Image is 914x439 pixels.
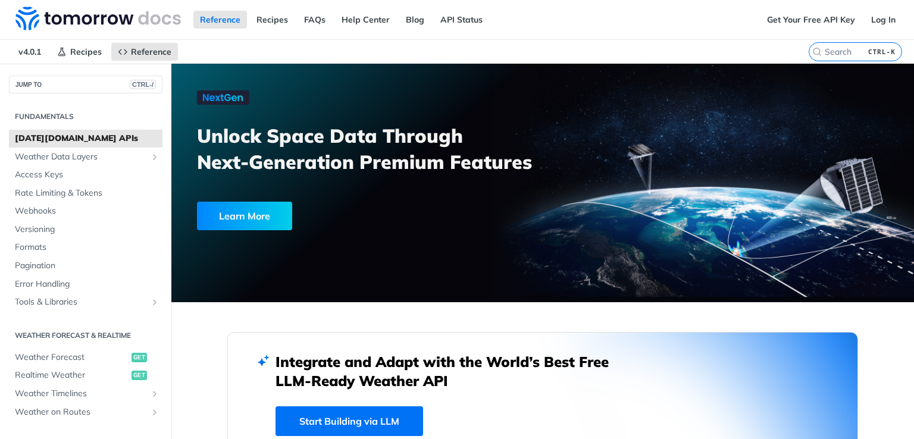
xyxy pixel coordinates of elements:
a: Get Your Free API Key [760,11,862,29]
button: Show subpages for Weather Timelines [150,389,159,399]
span: Weather Data Layers [15,151,147,163]
span: Tools & Libraries [15,296,147,308]
svg: Search [812,47,822,57]
span: get [132,371,147,380]
a: Reference [111,43,178,61]
span: Webhooks [15,205,159,217]
a: Reference [193,11,247,29]
a: FAQs [298,11,332,29]
a: Formats [9,239,162,256]
span: CTRL-/ [130,80,156,89]
a: Recipes [250,11,295,29]
span: Error Handling [15,278,159,290]
a: Error Handling [9,275,162,293]
span: Rate Limiting & Tokens [15,187,159,199]
img: Tomorrow.io Weather API Docs [15,7,181,30]
h3: Unlock Space Data Through Next-Generation Premium Features [197,123,556,175]
a: Weather on RoutesShow subpages for Weather on Routes [9,403,162,421]
a: Weather Forecastget [9,349,162,366]
a: Versioning [9,221,162,239]
button: Show subpages for Weather on Routes [150,407,159,417]
a: Weather TimelinesShow subpages for Weather Timelines [9,385,162,403]
a: Recipes [51,43,108,61]
a: Weather Data LayersShow subpages for Weather Data Layers [9,148,162,166]
span: v4.0.1 [12,43,48,61]
span: Pagination [15,260,159,272]
span: [DATE][DOMAIN_NAME] APIs [15,133,159,145]
span: Reference [131,46,171,57]
a: Rate Limiting & Tokens [9,184,162,202]
a: Tools & LibrariesShow subpages for Tools & Libraries [9,293,162,311]
a: Webhooks [9,202,162,220]
span: Recipes [70,46,102,57]
a: Log In [865,11,902,29]
span: Weather Forecast [15,352,129,363]
span: Weather on Routes [15,406,147,418]
a: API Status [434,11,489,29]
h2: Weather Forecast & realtime [9,330,162,341]
a: Help Center [335,11,396,29]
span: Versioning [15,224,159,236]
a: Blog [399,11,431,29]
a: [DATE][DOMAIN_NAME] APIs [9,130,162,148]
h2: Integrate and Adapt with the World’s Best Free LLM-Ready Weather API [276,352,627,390]
span: Formats [15,242,159,253]
a: Learn More [197,202,484,230]
button: Show subpages for Tools & Libraries [150,297,159,307]
span: Access Keys [15,169,159,181]
span: Weather Timelines [15,388,147,400]
button: Show subpages for Weather Data Layers [150,152,159,162]
a: Access Keys [9,166,162,184]
span: Realtime Weather [15,369,129,381]
a: Pagination [9,257,162,275]
h2: Fundamentals [9,111,162,122]
img: NextGen [197,90,249,105]
div: Learn More [197,202,292,230]
button: JUMP TOCTRL-/ [9,76,162,93]
kbd: CTRL-K [865,46,899,58]
span: get [132,353,147,362]
a: Start Building via LLM [276,406,423,436]
a: Realtime Weatherget [9,366,162,384]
